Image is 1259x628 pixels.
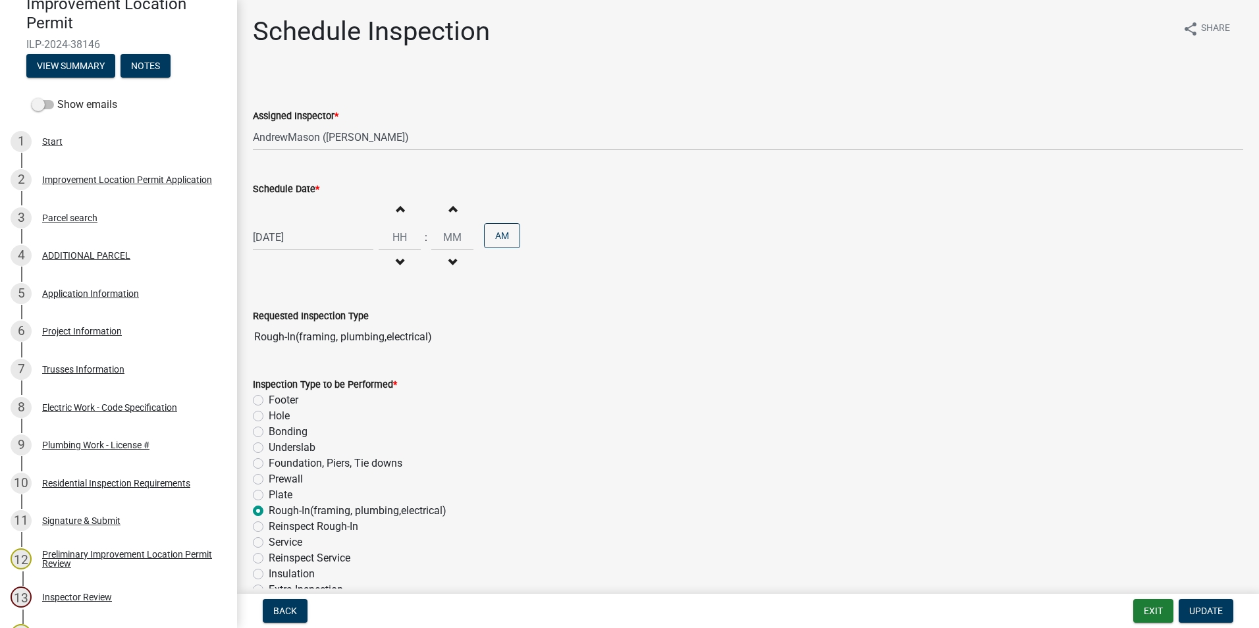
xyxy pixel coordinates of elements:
[253,312,369,321] label: Requested Inspection Type
[11,359,32,380] div: 7
[121,54,171,78] button: Notes
[11,283,32,304] div: 5
[11,434,32,456] div: 9
[26,54,115,78] button: View Summary
[379,224,421,251] input: Hours
[269,535,302,550] label: Service
[421,230,431,246] div: :
[11,207,32,228] div: 3
[42,213,97,222] div: Parcel search
[42,251,130,260] div: ADDITIONAL PARCEL
[431,224,473,251] input: Minutes
[42,289,139,298] div: Application Information
[253,16,490,47] h1: Schedule Inspection
[42,479,190,488] div: Residential Inspection Requirements
[42,137,63,146] div: Start
[484,223,520,248] button: AM
[269,424,308,440] label: Bonding
[253,380,397,390] label: Inspection Type to be Performed
[42,516,121,525] div: Signature & Submit
[1183,21,1198,37] i: share
[11,397,32,418] div: 8
[1189,606,1223,616] span: Update
[269,471,303,487] label: Prewall
[26,61,115,72] wm-modal-confirm: Summary
[11,245,32,266] div: 4
[269,566,315,582] label: Insulation
[253,185,319,194] label: Schedule Date
[121,61,171,72] wm-modal-confirm: Notes
[11,587,32,608] div: 13
[42,327,122,336] div: Project Information
[1179,599,1233,623] button: Update
[11,321,32,342] div: 6
[253,224,373,251] input: mm/dd/yyyy
[11,548,32,569] div: 12
[32,97,117,113] label: Show emails
[11,131,32,152] div: 1
[26,38,211,51] span: ILP-2024-38146
[11,510,32,531] div: 11
[1172,16,1241,41] button: shareShare
[269,503,446,519] label: Rough-In(framing, plumbing,electrical)
[263,599,308,623] button: Back
[269,456,402,471] label: Foundation, Piers, Tie downs
[269,440,315,456] label: Underslab
[253,112,338,121] label: Assigned Inspector
[42,175,212,184] div: Improvement Location Permit Application
[42,365,124,374] div: Trusses Information
[42,403,177,412] div: Electric Work - Code Specification
[269,550,350,566] label: Reinspect Service
[1201,21,1230,37] span: Share
[269,519,358,535] label: Reinspect Rough-In
[42,440,149,450] div: Plumbing Work - License #
[42,550,216,568] div: Preliminary Improvement Location Permit Review
[269,408,290,424] label: Hole
[11,169,32,190] div: 2
[11,473,32,494] div: 10
[273,606,297,616] span: Back
[42,592,112,602] div: Inspector Review
[1133,599,1173,623] button: Exit
[269,392,298,408] label: Footer
[269,487,292,503] label: Plate
[269,582,343,598] label: Extra Inspection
